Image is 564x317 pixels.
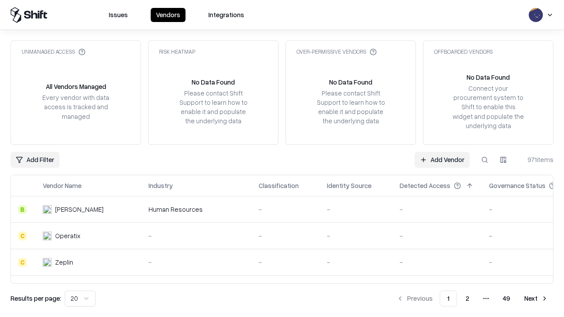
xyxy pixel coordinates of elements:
a: Add Vendor [415,152,470,168]
div: C [18,258,27,267]
nav: pagination [391,291,553,306]
button: Next [519,291,553,306]
div: Offboarded Vendors [434,48,493,55]
div: Zeplin [55,258,73,267]
div: 971 items [518,155,553,164]
div: Human Resources [148,205,245,214]
div: Connect your procurement system to Shift to enable this widget and populate the underlying data [452,84,525,130]
div: Please contact Shift Support to learn how to enable it and populate the underlying data [177,88,250,126]
div: - [148,231,245,240]
div: C [18,232,27,240]
div: [PERSON_NAME] [55,205,104,214]
div: No Data Found [467,73,510,82]
div: - [327,231,386,240]
div: Classification [259,181,299,190]
div: Risk Heatmap [159,48,195,55]
div: Over-Permissive Vendors [297,48,377,55]
div: - [400,231,475,240]
button: Issues [104,8,133,22]
button: 1 [440,291,457,306]
div: Detected Access [400,181,450,190]
div: Please contact Shift Support to learn how to enable it and populate the underlying data [314,88,387,126]
div: Industry [148,181,173,190]
img: Deel [43,205,52,214]
div: - [259,205,313,214]
button: Add Filter [11,152,59,168]
p: Results per page: [11,294,61,303]
div: - [327,258,386,267]
button: 49 [496,291,517,306]
div: - [148,258,245,267]
img: Operatix [43,232,52,240]
div: Operatix [55,231,80,240]
div: - [327,205,386,214]
div: Unmanaged Access [22,48,85,55]
div: - [400,205,475,214]
button: 2 [459,291,476,306]
div: - [259,231,313,240]
div: Governance Status [489,181,545,190]
button: Integrations [203,8,249,22]
div: No Data Found [329,77,372,87]
div: All Vendors Managed [46,82,106,91]
img: Zeplin [43,258,52,267]
div: Identity Source [327,181,371,190]
div: B [18,205,27,214]
div: Vendor Name [43,181,82,190]
div: Every vendor with data access is tracked and managed [39,93,112,121]
div: - [400,258,475,267]
button: Vendors [151,8,186,22]
div: No Data Found [192,77,235,87]
div: - [259,258,313,267]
